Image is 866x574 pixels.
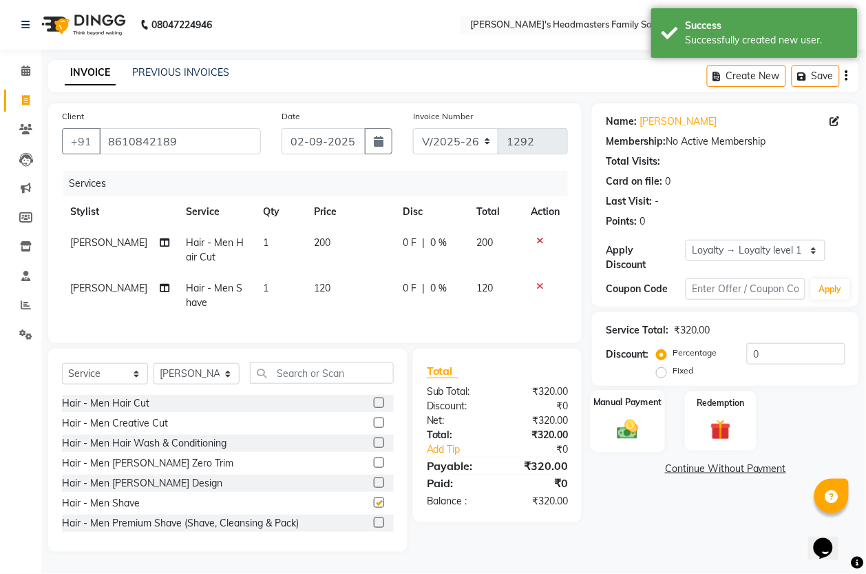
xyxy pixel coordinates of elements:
span: [PERSON_NAME] [70,282,147,294]
div: Membership: [606,134,666,149]
div: 0 [640,214,645,229]
label: Invoice Number [413,110,473,123]
div: Discount: [416,399,498,413]
span: Hair - Men Hair Cut [186,236,244,263]
button: Save [792,65,840,87]
b: 08047224946 [151,6,212,44]
th: Stylist [62,196,178,227]
div: 0 [665,174,670,189]
span: 0 F [403,236,416,250]
div: ₹0 [498,475,579,491]
span: 0 % [430,281,447,296]
input: Enter Offer / Coupon Code [686,278,805,300]
th: Disc [394,196,468,227]
div: - [655,194,659,209]
div: Points: [606,214,637,229]
div: ₹320.00 [498,458,579,474]
span: | [422,236,425,250]
label: Client [62,110,84,123]
div: Hair - Men [PERSON_NAME] Design [62,476,222,491]
div: Services [63,171,578,196]
div: Coupon Code [606,282,686,296]
div: ₹320.00 [498,385,579,399]
iframe: chat widget [808,519,852,560]
div: Successfully created new user. [686,33,847,48]
img: _cash.svg [611,417,645,442]
div: Hair - Men Creative Cut [62,416,168,431]
div: Hair - Men Hair Cut [62,396,149,411]
input: Search or Scan [250,362,394,384]
a: INVOICE [65,61,116,85]
div: Discount: [606,347,648,362]
span: 0 F [403,281,416,296]
div: Last Visit: [606,194,652,209]
div: ₹0 [498,399,579,413]
span: Hair - Men Shave [186,282,242,309]
span: | [422,281,425,296]
div: Apply Discount [606,243,686,272]
span: 120 [314,282,330,294]
label: Manual Payment [594,396,663,409]
div: ₹320.00 [498,428,579,442]
div: Hair - Men Shave [62,496,140,511]
div: ₹320.00 [498,413,579,428]
div: Sub Total: [416,385,498,399]
span: Total [427,364,458,378]
span: 200 [314,236,330,249]
span: 200 [476,236,493,249]
span: 1 [263,282,268,294]
div: Card on file: [606,174,662,189]
button: Apply [811,279,850,300]
div: Success [686,19,847,33]
div: ₹0 [511,442,578,457]
div: Hair - Men Hair Wash & Conditioning [62,436,226,451]
span: [PERSON_NAME] [70,236,147,249]
div: Hair - Men [PERSON_NAME] Zero Trim [62,456,233,471]
label: Date [282,110,300,123]
label: Fixed [673,365,693,377]
a: Continue Without Payment [595,462,856,476]
div: Payable: [416,458,498,474]
div: ₹320.00 [674,323,710,338]
div: Total: [416,428,498,442]
th: Price [306,196,394,227]
button: +91 [62,128,101,154]
th: Action [522,196,568,227]
span: 0 % [430,236,447,250]
div: Net: [416,413,498,428]
th: Qty [255,196,306,227]
div: Hair - Men Premium Shave (Shave, Cleansing & Pack) [62,516,299,531]
a: [PERSON_NAME] [640,114,717,129]
a: PREVIOUS INVOICES [132,66,229,79]
span: 120 [476,282,493,294]
a: Add Tip [416,442,511,457]
div: Paid: [416,475,498,491]
div: Name: [606,114,637,129]
img: logo [35,6,129,44]
button: Create New [707,65,786,87]
th: Service [178,196,255,227]
img: _gift.svg [704,418,737,443]
div: Service Total: [606,323,668,338]
span: 1 [263,236,268,249]
div: No Active Membership [606,134,845,149]
div: Balance : [416,494,498,509]
div: Total Visits: [606,154,660,169]
th: Total [468,196,522,227]
div: ₹320.00 [498,494,579,509]
label: Percentage [673,347,717,359]
input: Search by Name/Mobile/Email/Code [99,128,261,154]
label: Redemption [697,397,744,409]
